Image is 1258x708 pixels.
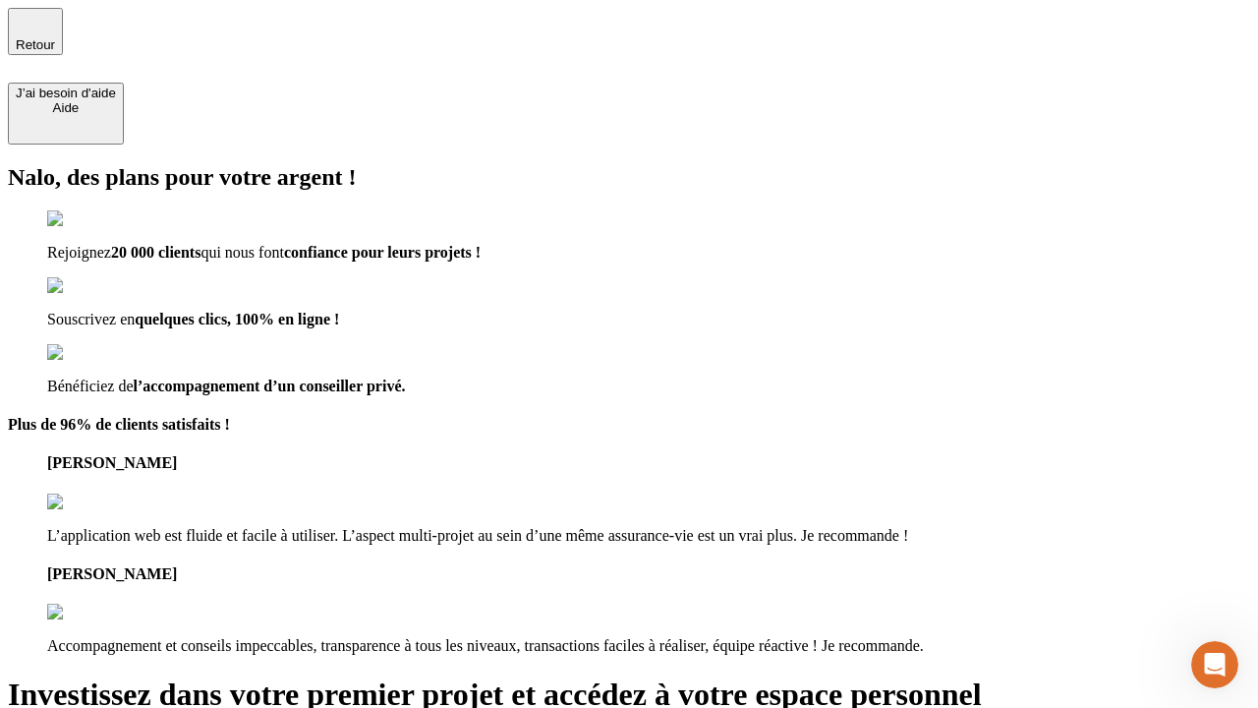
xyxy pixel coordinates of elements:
span: Bénéficiez de [47,378,134,394]
h4: Plus de 96% de clients satisfaits ! [8,416,1250,434]
p: L’application web est fluide et facile à utiliser. L’aspect multi-projet au sein d’une même assur... [47,527,1250,545]
div: Aide [16,100,116,115]
span: Rejoignez [47,244,111,261]
span: qui nous font [200,244,283,261]
div: J’ai besoin d'aide [16,86,116,100]
span: Retour [16,37,55,52]
button: J’ai besoin d'aideAide [8,83,124,145]
img: reviews stars [47,604,144,621]
span: Souscrivez en [47,311,135,327]
p: Accompagnement et conseils impeccables, transparence à tous les niveaux, transactions faciles à r... [47,637,1250,655]
span: confiance pour leurs projets ! [284,244,481,261]
span: l’accompagnement d’un conseiller privé. [134,378,406,394]
img: checkmark [47,344,132,362]
span: 20 000 clients [111,244,201,261]
h4: [PERSON_NAME] [47,454,1250,472]
img: reviews stars [47,494,144,511]
h2: Nalo, des plans pour votre argent ! [8,164,1250,191]
img: checkmark [47,277,132,295]
button: Retour [8,8,63,55]
span: quelques clics, 100% en ligne ! [135,311,339,327]
img: checkmark [47,210,132,228]
h4: [PERSON_NAME] [47,565,1250,583]
iframe: Intercom live chat [1191,641,1238,688]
